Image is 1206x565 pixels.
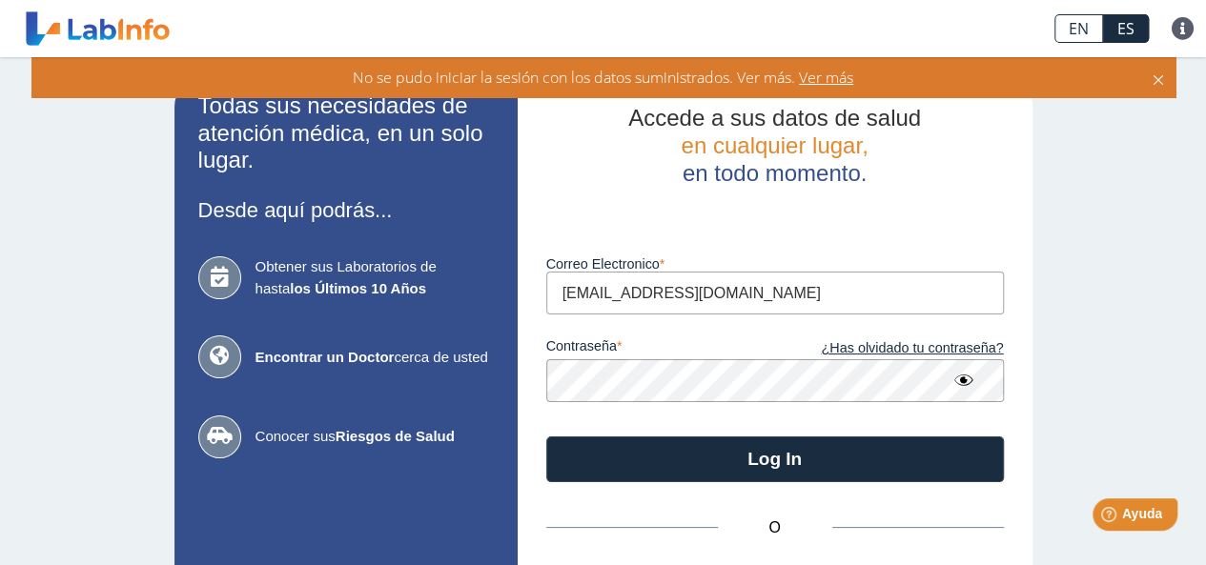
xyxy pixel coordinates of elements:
span: en cualquier lugar, [681,132,868,158]
span: No se pudo iniciar la sesión con los datos suministrados. Ver más. [353,67,795,88]
span: Ver más [795,67,853,88]
a: ES [1103,14,1149,43]
a: ¿Has olvidado tu contraseña? [775,338,1004,359]
span: cerca de usted [256,347,494,369]
h3: Desde aquí podrás... [198,198,494,222]
span: Accede a sus datos de salud [628,105,921,131]
a: EN [1054,14,1103,43]
label: Correo Electronico [546,256,1004,272]
b: Riesgos de Salud [336,428,455,444]
span: O [718,516,832,539]
label: contraseña [546,338,775,359]
h2: Todas sus necesidades de atención médica, en un solo lugar. [198,92,494,174]
button: Log In [546,436,1004,482]
span: en todo momento. [683,160,867,186]
b: los Últimos 10 Años [290,280,426,296]
span: Conocer sus [256,426,494,448]
b: Encontrar un Doctor [256,349,395,365]
span: Obtener sus Laboratorios de hasta [256,256,494,299]
iframe: Help widget launcher [1036,491,1185,544]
